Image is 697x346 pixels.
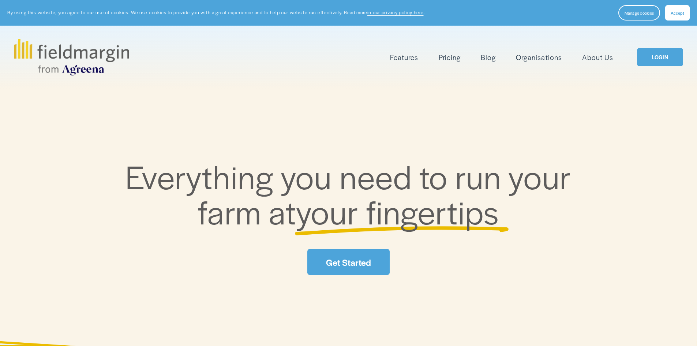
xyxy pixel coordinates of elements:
span: Accept [671,10,684,16]
button: Accept [665,5,690,21]
img: fieldmargin.com [14,39,129,75]
a: About Us [582,51,613,63]
a: Blog [481,51,496,63]
a: LOGIN [637,48,683,67]
a: Pricing [439,51,461,63]
p: By using this website, you agree to our use of cookies. We use cookies to provide you with a grea... [7,9,425,16]
a: in our privacy policy here [367,9,424,16]
span: Features [390,52,418,63]
a: folder dropdown [390,51,418,63]
span: Everything you need to run your farm at [125,153,579,234]
span: your fingertips [296,188,499,234]
span: Manage cookies [625,10,654,16]
a: Organisations [516,51,562,63]
button: Manage cookies [618,5,660,21]
a: Get Started [307,249,389,275]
